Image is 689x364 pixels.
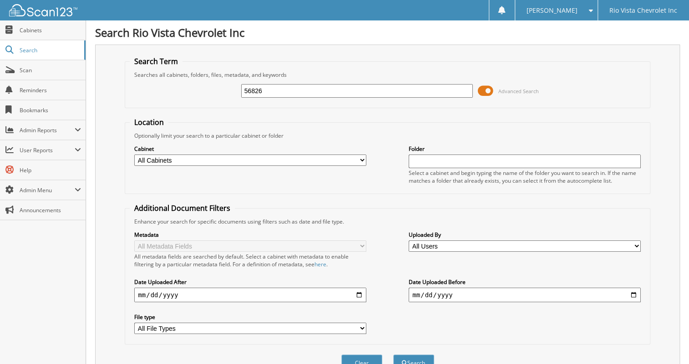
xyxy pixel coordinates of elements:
[134,313,366,321] label: File type
[130,132,645,140] div: Optionally limit your search to a particular cabinet or folder
[20,166,81,174] span: Help
[409,231,641,239] label: Uploaded By
[409,169,641,184] div: Select a cabinet and begin typing the name of the folder you want to search in. If the name match...
[130,218,645,225] div: Enhance your search for specific documents using filters such as date and file type.
[20,126,75,134] span: Admin Reports
[498,88,538,95] span: Advanced Search
[130,203,235,213] legend: Additional Document Filters
[95,25,680,40] h1: Search Rio Vista Chevrolet Inc
[130,56,182,66] legend: Search Term
[134,288,366,302] input: start
[134,253,366,268] div: All metadata fields are searched by default. Select a cabinet with metadata to enable filtering b...
[20,26,81,34] span: Cabinets
[409,288,641,302] input: end
[20,66,81,74] span: Scan
[409,278,641,286] label: Date Uploaded Before
[20,106,81,114] span: Bookmarks
[130,117,168,127] legend: Location
[20,186,75,194] span: Admin Menu
[9,4,77,16] img: scan123-logo-white.svg
[134,231,366,239] label: Metadata
[134,145,366,153] label: Cabinet
[20,146,75,154] span: User Reports
[409,145,641,153] label: Folder
[609,8,677,13] span: Rio Vista Chevrolet Inc
[527,8,578,13] span: [PERSON_NAME]
[20,206,81,214] span: Announcements
[314,260,326,268] a: here
[130,71,645,79] div: Searches all cabinets, folders, files, metadata, and keywords
[134,278,366,286] label: Date Uploaded After
[20,46,80,54] span: Search
[20,86,81,94] span: Reminders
